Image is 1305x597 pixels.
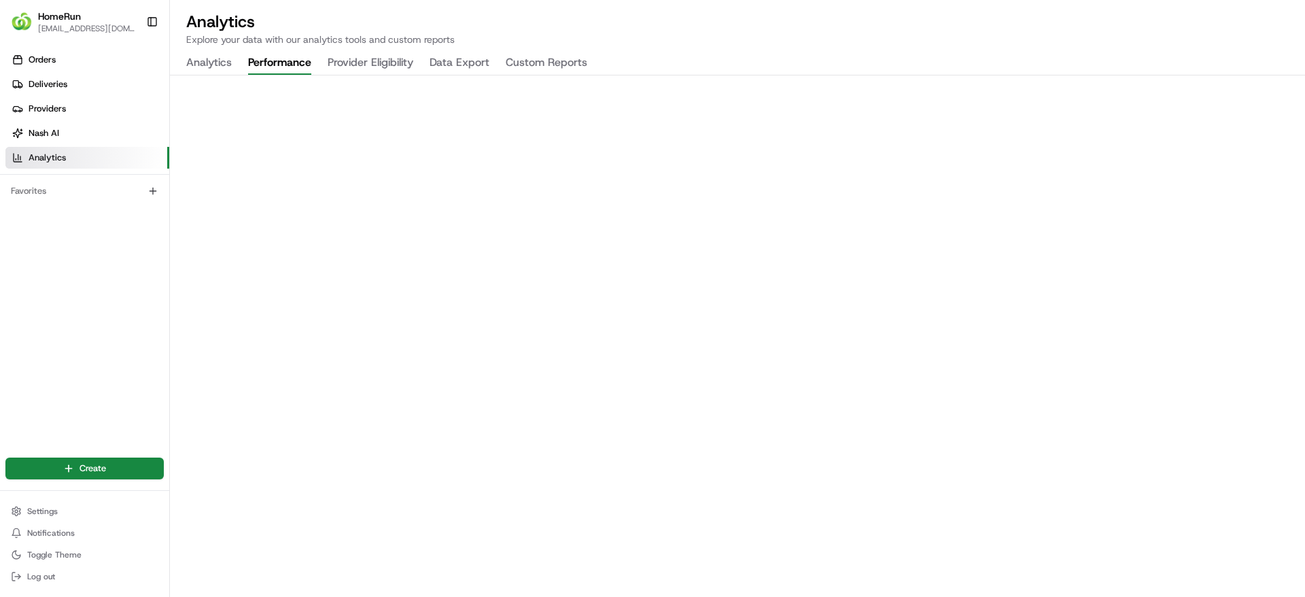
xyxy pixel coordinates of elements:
span: Analytics [29,152,66,164]
a: Analytics [5,147,169,169]
span: • [113,211,118,222]
span: API Documentation [128,304,218,318]
a: Nash AI [5,122,169,144]
button: Performance [248,52,311,75]
a: 📗Knowledge Base [8,298,109,323]
span: 11:02 AM [120,248,159,258]
button: See all [211,174,247,190]
span: Providers [29,103,66,115]
a: Providers [5,98,169,120]
span: Notifications [27,528,75,539]
span: Log out [27,571,55,582]
img: Masood Aslam [14,198,35,220]
div: Favorites [5,180,164,202]
span: • [113,248,118,258]
span: Deliveries [29,78,67,90]
div: 📗 [14,305,24,316]
img: 1736555255976-a54dd68f-1ca7-489b-9aae-adbdc363a1c4 [27,211,38,222]
span: Nash AI [29,127,59,139]
button: [EMAIL_ADDRESS][DOMAIN_NAME] [38,23,135,34]
button: Data Export [430,52,489,75]
button: Log out [5,567,164,586]
span: Knowledge Base [27,304,104,318]
button: Settings [5,502,164,521]
div: 💻 [115,305,126,316]
span: [PERSON_NAME] [42,248,110,258]
button: Custom Reports [506,52,587,75]
a: Orders [5,49,169,71]
div: Past conversations [14,177,87,188]
button: Analytics [186,52,232,75]
button: Provider Eligibility [328,52,413,75]
span: Create [80,462,106,475]
button: Start new chat [231,134,247,150]
a: Powered byPylon [96,337,164,347]
h2: Analytics [186,11,1289,33]
a: Deliveries [5,73,169,95]
p: Explore your data with our analytics tools and custom reports [186,33,1289,46]
span: Settings [27,506,58,517]
span: [PERSON_NAME] [42,211,110,222]
span: Toggle Theme [27,549,82,560]
span: Orders [29,54,56,66]
button: Notifications [5,524,164,543]
button: HomeRunHomeRun[EMAIL_ADDRESS][DOMAIN_NAME] [5,5,141,38]
span: 5:31 PM [120,211,153,222]
iframe: Performance [170,75,1305,597]
button: HomeRun [38,10,81,23]
img: HomeRun [11,11,33,33]
a: 💻API Documentation [109,298,224,323]
span: Pylon [135,337,164,347]
img: Jess Findlay [14,235,35,256]
button: Toggle Theme [5,545,164,564]
button: Create [5,458,164,479]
